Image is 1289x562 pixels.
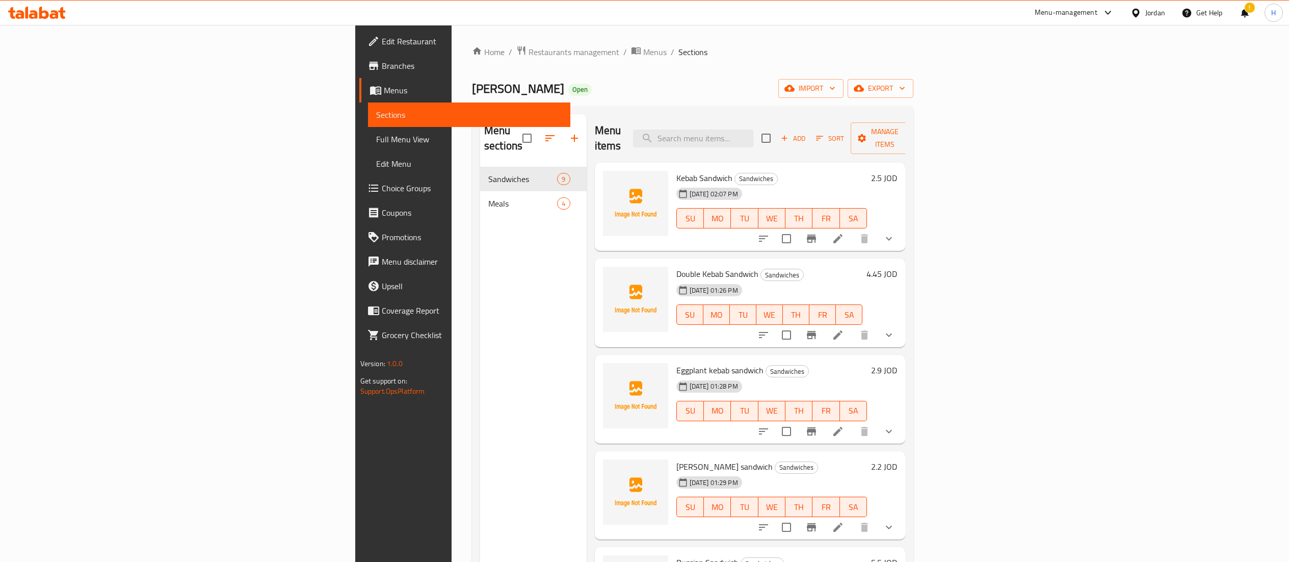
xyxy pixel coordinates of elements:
[787,308,805,322] span: TH
[681,308,699,322] span: SU
[762,500,781,515] span: WE
[871,363,897,377] h6: 2.9 JOD
[686,381,742,391] span: [DATE] 01:28 PM
[734,173,778,185] div: Sandwiches
[758,497,785,517] button: WE
[816,133,844,144] span: Sort
[480,163,587,220] nav: Menu sections
[776,324,797,346] span: Select to update
[760,308,779,322] span: WE
[776,517,797,538] span: Select to update
[844,403,863,418] span: SA
[775,462,818,473] span: Sandwiches
[595,123,621,154] h2: Menu items
[832,521,844,533] a: Edit menu item
[368,151,570,176] a: Edit Menu
[877,419,901,444] button: show more
[708,500,727,515] span: MO
[766,365,809,377] div: Sandwiches
[562,126,587,150] button: Add section
[751,226,776,251] button: sort-choices
[382,304,562,317] span: Coverage Report
[731,497,758,517] button: TU
[568,85,592,94] span: Open
[790,403,808,418] span: TH
[376,109,562,121] span: Sections
[472,45,913,59] nav: breadcrumb
[817,403,835,418] span: FR
[707,308,726,322] span: MO
[603,267,668,332] img: Double Kebab Sandwich
[761,269,803,281] span: Sandwiches
[704,497,731,517] button: MO
[382,60,562,72] span: Branches
[382,35,562,47] span: Edit Restaurant
[359,200,570,225] a: Coupons
[790,211,808,226] span: TH
[785,208,812,228] button: TH
[832,425,844,438] a: Edit menu item
[786,82,835,95] span: import
[681,500,700,515] span: SU
[859,125,911,151] span: Manage items
[840,308,858,322] span: SA
[731,401,758,421] button: TU
[840,401,867,421] button: SA
[558,174,569,184] span: 9
[735,500,754,515] span: TU
[758,208,785,228] button: WE
[756,304,783,325] button: WE
[359,298,570,323] a: Coverage Report
[603,171,668,236] img: Kebab Sandwich
[678,46,707,58] span: Sections
[883,329,895,341] svg: Show Choices
[488,197,557,210] div: Meals
[735,173,777,185] span: Sandwiches
[382,182,562,194] span: Choice Groups
[799,226,824,251] button: Branch-specific-item
[368,127,570,151] a: Full Menu View
[730,304,756,325] button: TU
[832,329,844,341] a: Edit menu item
[790,500,808,515] span: TH
[844,211,863,226] span: SA
[558,199,569,209] span: 4
[681,211,700,226] span: SU
[557,173,570,185] div: items
[387,357,403,370] span: 1.0.0
[360,385,425,398] a: Support.OpsPlatform
[852,323,877,347] button: delete
[382,329,562,341] span: Grocery Checklist
[779,133,807,144] span: Add
[817,211,835,226] span: FR
[751,323,776,347] button: sort-choices
[766,366,808,377] span: Sandwiches
[856,82,905,95] span: export
[376,158,562,170] span: Edit Menu
[799,323,824,347] button: Branch-specific-item
[676,170,732,186] span: Kebab Sandwich
[633,130,753,147] input: search
[799,515,824,540] button: Branch-specific-item
[877,226,901,251] button: show more
[844,500,863,515] span: SA
[676,497,704,517] button: SU
[866,267,897,281] h6: 4.45 JOD
[360,357,385,370] span: Version:
[623,46,627,58] li: /
[755,127,777,149] span: Select section
[671,46,674,58] li: /
[799,419,824,444] button: Branch-specific-item
[776,228,797,249] span: Select to update
[1035,7,1097,19] div: Menu-management
[676,363,764,378] span: Eggplant kebab sandwich
[1145,7,1165,18] div: Jordan
[643,46,667,58] span: Menus
[775,462,818,474] div: Sandwiches
[382,231,562,243] span: Promotions
[676,208,704,228] button: SU
[813,131,847,146] button: Sort
[488,173,557,185] span: Sandwiches
[883,233,895,245] svg: Show Choices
